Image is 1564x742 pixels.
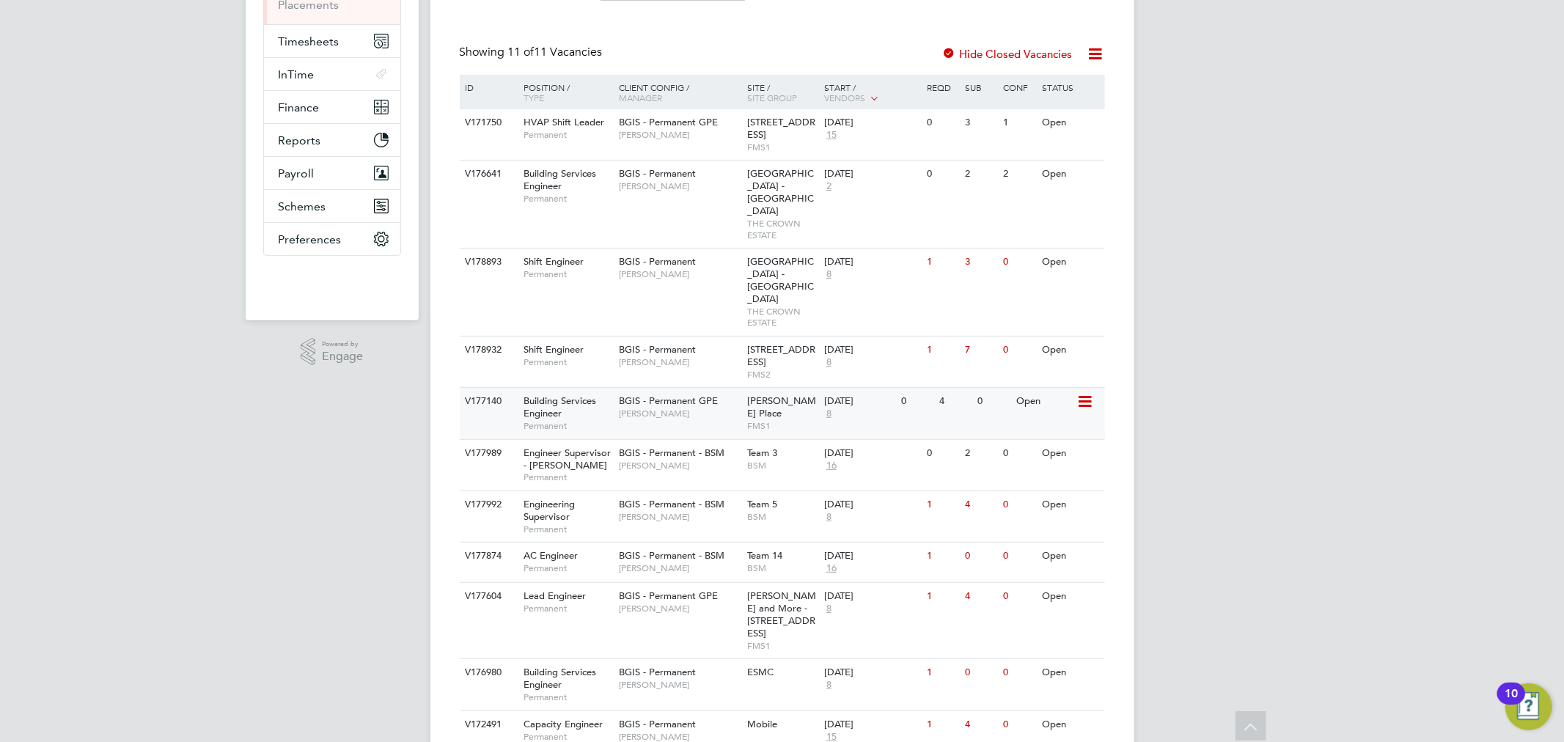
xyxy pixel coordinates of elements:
[524,666,596,691] span: Building Services Engineer
[524,691,612,703] span: Permanent
[524,394,596,419] span: Building Services Engineer
[279,166,315,180] span: Payroll
[619,268,740,280] span: [PERSON_NAME]
[824,550,919,562] div: [DATE]
[961,583,999,610] div: 4
[897,388,936,415] div: 0
[747,167,814,217] span: [GEOGRAPHIC_DATA] - [GEOGRAPHIC_DATA]
[524,420,612,432] span: Permanent
[524,718,603,730] span: Capacity Engineer
[1000,337,1038,364] div: 0
[264,91,400,123] button: Finance
[322,338,363,350] span: Powered by
[824,499,919,511] div: [DATE]
[619,92,662,103] span: Manager
[824,590,919,603] div: [DATE]
[279,34,339,48] span: Timesheets
[824,92,865,103] span: Vendors
[1000,711,1038,738] div: 0
[1038,659,1102,686] div: Open
[279,133,321,147] span: Reports
[462,711,513,738] div: V172491
[1038,161,1102,188] div: Open
[524,562,612,574] span: Permanent
[824,117,919,129] div: [DATE]
[961,659,999,686] div: 0
[524,268,612,280] span: Permanent
[462,543,513,570] div: V177874
[824,719,919,731] div: [DATE]
[747,666,774,678] span: ESMC
[1013,388,1076,415] div: Open
[824,666,919,679] div: [DATE]
[824,603,834,615] span: 8
[619,666,696,678] span: BGIS - Permanent
[1038,109,1102,136] div: Open
[524,589,586,602] span: Lead Engineer
[923,491,961,518] div: 1
[619,589,718,602] span: BGIS - Permanent GPE
[524,255,584,268] span: Shift Engineer
[1038,583,1102,610] div: Open
[279,67,315,81] span: InTime
[264,190,400,222] button: Schemes
[619,549,724,562] span: BGIS - Permanent - BSM
[524,471,612,483] span: Permanent
[524,129,612,141] span: Permanent
[824,408,834,420] span: 8
[264,124,400,156] button: Reports
[1038,75,1102,100] div: Status
[942,47,1073,61] label: Hide Closed Vacancies
[923,440,961,467] div: 0
[279,232,342,246] span: Preferences
[747,498,777,510] span: Team 5
[263,271,400,294] img: fastbook-logo-retina.png
[524,167,596,192] span: Building Services Engineer
[923,249,961,276] div: 1
[961,711,999,738] div: 4
[923,583,961,610] div: 1
[462,659,513,686] div: V176980
[462,337,513,364] div: V178932
[1038,440,1102,467] div: Open
[619,343,696,356] span: BGIS - Permanent
[615,75,744,110] div: Client Config /
[524,603,612,614] span: Permanent
[1038,337,1102,364] div: Open
[279,199,326,213] span: Schemes
[1000,491,1038,518] div: 0
[264,223,400,255] button: Preferences
[1000,109,1038,136] div: 1
[264,58,400,90] button: InTime
[961,161,999,188] div: 2
[824,447,919,460] div: [DATE]
[747,343,815,368] span: [STREET_ADDRESS]
[747,511,817,523] span: BSM
[1038,491,1102,518] div: Open
[936,388,974,415] div: 4
[619,460,740,471] span: [PERSON_NAME]
[619,603,740,614] span: [PERSON_NAME]
[824,129,839,142] span: 15
[619,116,718,128] span: BGIS - Permanent GPE
[524,116,604,128] span: HVAP Shift Leader
[524,447,611,471] span: Engineer Supervisor - [PERSON_NAME]
[524,524,612,535] span: Permanent
[462,109,513,136] div: V171750
[1038,249,1102,276] div: Open
[747,92,797,103] span: Site Group
[322,350,363,363] span: Engage
[524,356,612,368] span: Permanent
[824,460,839,472] span: 16
[462,161,513,188] div: V176641
[460,45,606,60] div: Showing
[264,157,400,189] button: Payroll
[619,356,740,368] span: [PERSON_NAME]
[263,271,401,294] a: Go to home page
[923,75,961,100] div: Reqd
[619,498,724,510] span: BGIS - Permanent - BSM
[747,116,815,141] span: [STREET_ADDRESS]
[747,640,817,652] span: FMS1
[747,447,777,459] span: Team 3
[279,100,320,114] span: Finance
